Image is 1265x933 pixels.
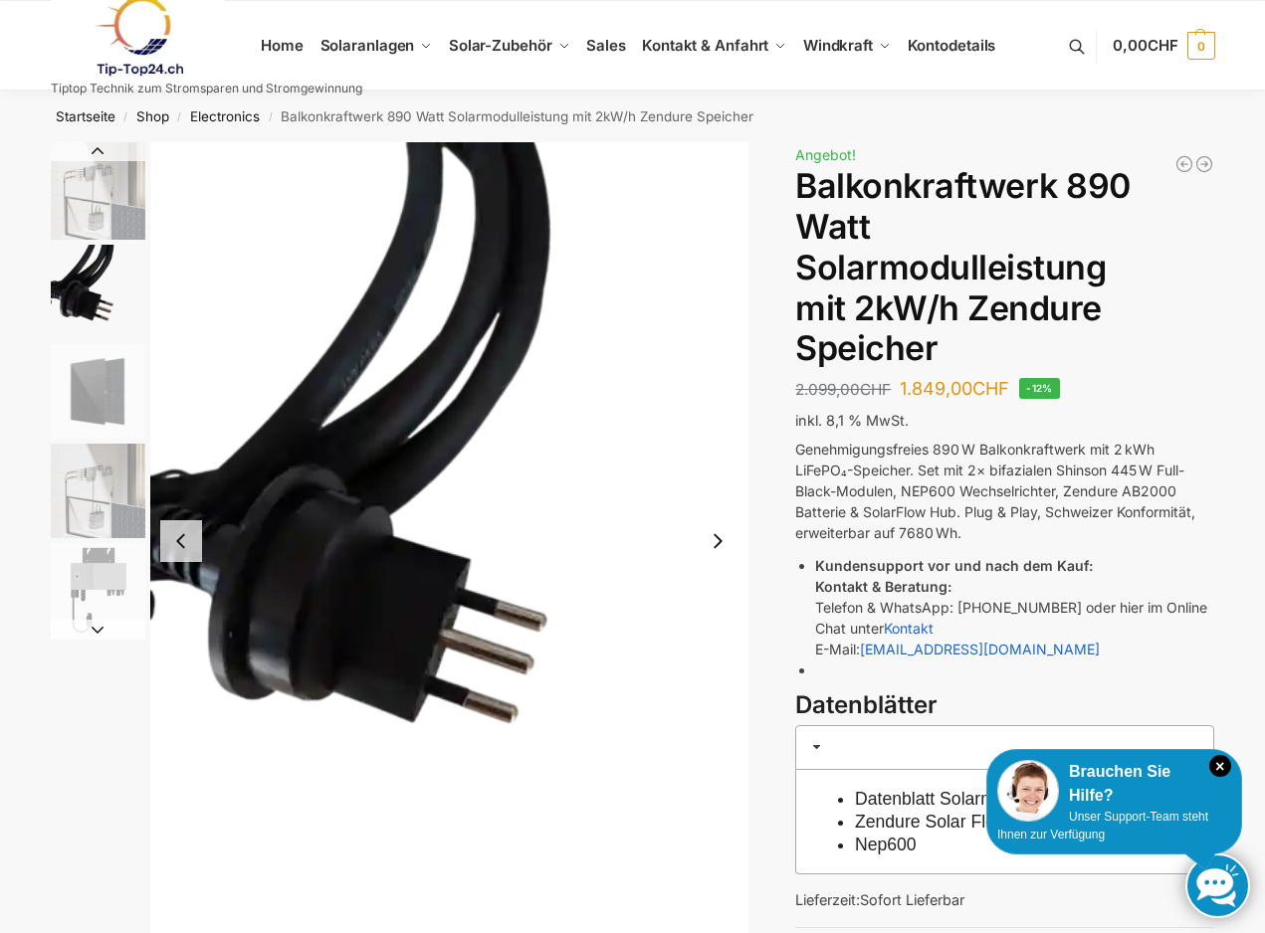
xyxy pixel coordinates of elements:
[1187,32,1215,60] span: 0
[815,578,951,595] strong: Kontakt & Beratung:
[1019,378,1060,399] span: -12%
[46,242,145,341] li: 2 / 5
[899,1,1003,91] a: Kontodetails
[190,108,260,124] a: Electronics
[795,891,964,908] span: Lieferzeit:
[795,166,1214,369] h1: Balkonkraftwerk 890 Watt Solarmodulleistung mit 2kW/h Zendure Speicher
[997,760,1231,808] div: Brauchen Sie Hilfe?
[884,620,934,637] a: Kontakt
[320,36,415,55] span: Solaranlagen
[1148,36,1178,55] span: CHF
[51,245,145,339] img: Anschlusskabel-3meter_schweizer-stecker
[46,142,145,242] li: 1 / 5
[697,520,738,562] button: Next slide
[1209,755,1231,777] i: Schließen
[642,36,768,55] span: Kontakt & Anfahrt
[795,380,891,399] bdi: 2.099,00
[312,1,440,91] a: Solaranlagen
[46,540,145,640] li: 5 / 5
[855,789,1028,809] a: Datenblatt Solarmodul
[900,378,1009,399] bdi: 1.849,00
[51,141,145,161] button: Previous slide
[46,341,145,441] li: 3 / 5
[855,835,917,854] a: Nep600
[1113,16,1214,76] a: 0,00CHF 0
[586,36,626,55] span: Sales
[51,444,145,538] img: Zendure-solar-flow-Batteriespeicher für Balkonkraftwerke
[51,142,145,240] img: Zendure-solar-flow-Batteriespeicher für Balkonkraftwerke
[997,810,1208,841] span: Unser Support-Team steht Ihnen zur Verfügung
[260,109,281,125] span: /
[972,378,1009,399] span: CHF
[997,760,1059,822] img: Customer service
[908,36,996,55] span: Kontodetails
[15,91,1250,142] nav: Breadcrumb
[115,109,136,125] span: /
[160,520,202,562] button: Previous slide
[803,36,873,55] span: Windkraft
[795,439,1214,543] p: Genehmigungsfreies 890 W Balkonkraftwerk mit 2 kWh LiFePO₄-Speicher. Set mit 2× bifazialen Shinso...
[46,441,145,540] li: 4 / 5
[855,812,1008,832] a: Zendure Solar Flow
[136,108,169,124] a: Shop
[56,108,115,124] a: Startseite
[634,1,795,91] a: Kontakt & Anfahrt
[51,83,362,94] p: Tiptop Technik zum Stromsparen und Stromgewinnung
[441,1,578,91] a: Solar-Zubehör
[860,641,1100,657] a: [EMAIL_ADDRESS][DOMAIN_NAME]
[860,380,891,399] span: CHF
[815,555,1214,659] li: Telefon & WhatsApp: [PHONE_NUMBER] oder hier im Online Chat unter E-Mail:
[860,891,964,908] span: Sofort Lieferbar
[169,109,190,125] span: /
[51,620,145,640] button: Next slide
[578,1,634,91] a: Sales
[51,543,145,638] img: nep-microwechselrichter-600w
[795,688,1214,723] h3: Datenblätter
[795,1,900,91] a: Windkraft
[795,146,856,163] span: Angebot!
[795,412,909,429] span: inkl. 8,1 % MwSt.
[449,36,552,55] span: Solar-Zubehör
[1174,154,1194,174] a: 890/600 Watt Solarkraftwerk + 2,7 KW Batteriespeicher Genehmigungsfrei
[1194,154,1214,174] a: Balkonkraftwerk 890 Watt Solarmodulleistung mit 1kW/h Zendure Speicher
[1113,36,1177,55] span: 0,00
[51,344,145,439] img: Maysun
[815,557,1093,574] strong: Kundensupport vor und nach dem Kauf:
